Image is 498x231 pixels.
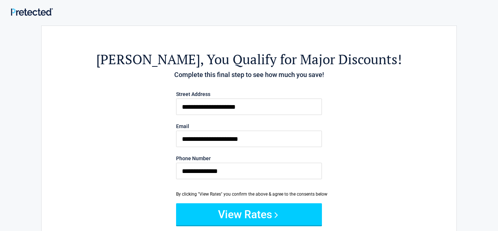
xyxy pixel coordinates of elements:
[176,92,322,97] label: Street Address
[176,191,322,197] div: By clicking "View Rates" you confirm the above & agree to the consents below
[11,8,53,16] img: Main Logo
[176,203,322,225] button: View Rates
[82,50,416,68] h2: , You Qualify for Major Discounts!
[176,156,322,161] label: Phone Number
[82,70,416,80] h4: Complete this final step to see how much you save!
[96,50,200,68] span: [PERSON_NAME]
[176,124,322,129] label: Email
